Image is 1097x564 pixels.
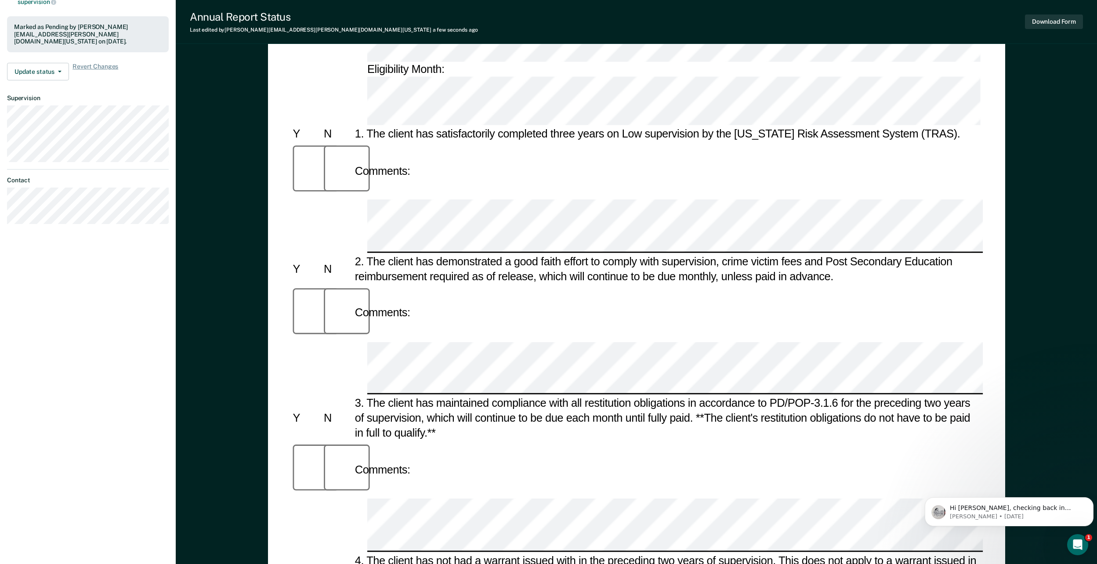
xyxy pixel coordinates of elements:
dt: Contact [7,177,169,184]
div: Comments: [352,305,413,320]
div: N [321,261,352,276]
div: Y [290,411,322,426]
div: N [321,411,352,426]
span: a few seconds ago [433,27,478,33]
div: Y [290,261,322,276]
iframe: Intercom notifications message [921,479,1097,540]
span: Revert Changes [72,63,118,80]
div: Last edited by [PERSON_NAME][EMAIL_ADDRESS][PERSON_NAME][DOMAIN_NAME][US_STATE] [190,27,478,33]
button: Download Form [1025,14,1083,29]
div: Comments: [352,163,413,178]
span: 1 [1085,534,1092,541]
iframe: Intercom live chat [1067,534,1088,555]
div: Annual Report Status [190,11,478,23]
div: N [321,127,352,141]
div: Eligibility Month: [365,61,983,125]
div: Y [290,127,322,141]
div: Marked as Pending by [PERSON_NAME][EMAIL_ADDRESS][PERSON_NAME][DOMAIN_NAME][US_STATE] on [DATE]. [14,23,162,45]
div: 1. The client has satisfactorily completed three years on Low supervision by the [US_STATE] Risk ... [352,127,983,141]
button: Update status [7,63,69,80]
dt: Supervision [7,94,169,102]
div: 2. The client has demonstrated a good faith effort to comply with supervision, crime victim fees ... [352,253,983,283]
div: 3. The client has maintained compliance with all restitution obligations in accordance to PD/POP-... [352,396,983,441]
div: Comments: [352,463,413,477]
